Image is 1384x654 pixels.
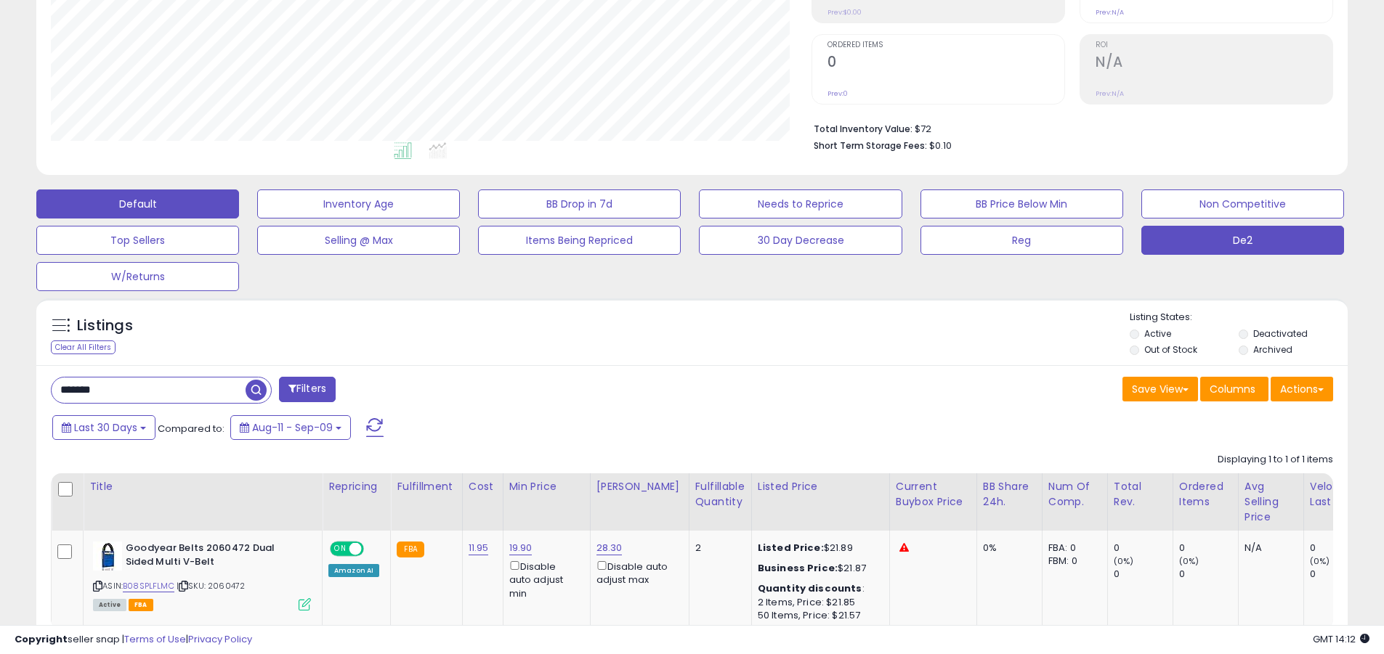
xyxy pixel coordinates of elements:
button: Columns [1200,377,1268,401]
small: Prev: N/A [1096,8,1124,17]
div: Velocity Last 30d [1310,479,1363,510]
div: 0 [1114,568,1173,581]
div: FBA: 0 [1048,541,1096,555]
div: 0 [1114,541,1173,555]
span: 2025-10-10 14:12 GMT [1313,632,1369,646]
li: $72 [814,119,1322,136]
small: Prev: $0.00 [827,8,862,17]
h2: N/A [1096,54,1332,73]
span: Aug-11 - Sep-09 [252,420,333,435]
span: ROI [1096,41,1332,49]
span: | SKU: 2060472 [177,580,245,592]
a: B08SPLFLMC [123,580,174,592]
button: BB Price Below Min [920,189,1123,218]
div: $21.87 [758,562,878,575]
button: Aug-11 - Sep-09 [230,415,351,440]
div: 0 [1310,568,1369,581]
b: Quantity discounts [758,581,862,595]
div: Avg Selling Price [1245,479,1298,525]
label: Archived [1253,343,1292,356]
div: Ordered Items [1179,479,1232,510]
button: Actions [1271,377,1333,401]
div: ASIN: [93,541,311,609]
button: Filters [279,377,336,402]
div: Total Rev. [1114,479,1167,510]
div: Fulfillable Quantity [695,479,745,510]
div: Amazon AI [328,564,379,577]
div: Title [89,479,316,494]
label: Deactivated [1253,327,1308,340]
div: Num of Comp. [1048,479,1101,510]
div: Clear All Filters [51,340,116,354]
small: FBA [397,541,424,557]
div: 2 Items, Price: $21.85 [758,596,878,609]
button: Last 30 Days [52,415,155,440]
div: Min Price [509,479,584,494]
div: BB Share 24h. [983,479,1036,510]
span: All listings currently available for purchase on Amazon [93,599,126,611]
div: 2 [695,541,740,555]
button: Save View [1122,377,1198,401]
div: $21.89 [758,541,878,555]
div: N/A [1245,541,1292,555]
span: ON [331,543,349,555]
span: FBA [129,599,153,611]
div: Cost [469,479,497,494]
button: De2 [1141,226,1344,255]
a: 11.95 [469,541,489,555]
button: BB Drop in 7d [478,189,681,218]
strong: Copyright [15,632,68,646]
div: 0 [1179,568,1238,581]
div: Disable auto adjust max [596,558,678,586]
small: (0%) [1179,555,1199,567]
div: 0 [1310,541,1369,555]
a: Privacy Policy [188,632,252,646]
div: 0 [1179,541,1238,555]
a: 28.30 [596,541,623,555]
button: Top Sellers [36,226,239,255]
div: FBM: 0 [1048,555,1096,568]
span: Columns [1210,382,1255,396]
span: Last 30 Days [74,420,137,435]
span: Compared to: [158,422,224,436]
b: Short Term Storage Fees: [814,139,927,152]
small: (0%) [1114,555,1134,567]
label: Out of Stock [1144,343,1197,356]
button: Needs to Reprice [699,189,902,218]
button: Reg [920,226,1123,255]
button: W/Returns [36,262,239,291]
h2: 0 [827,54,1064,73]
button: Selling @ Max [257,226,460,255]
span: Ordered Items [827,41,1064,49]
p: Listing States: [1130,311,1348,324]
small: Prev: 0 [827,89,848,98]
b: Goodyear Belts 2060472 Dual Sided Multi V-Belt [126,541,302,572]
div: 50 Items, Price: $21.57 [758,609,878,622]
div: Listed Price [758,479,883,494]
small: (0%) [1310,555,1330,567]
button: Default [36,189,239,218]
div: Disable auto adjust min [509,558,579,600]
div: Fulfillment [397,479,456,494]
img: 41U8bRsFv+L._SL40_.jpg [93,541,122,571]
b: Business Price: [758,561,838,575]
div: [PERSON_NAME] [596,479,683,494]
label: Active [1144,327,1171,340]
a: 19.90 [509,541,533,555]
b: Listed Price: [758,541,824,555]
div: 0% [983,541,1031,555]
a: Terms of Use [124,632,186,646]
div: Displaying 1 to 1 of 1 items [1218,453,1333,467]
button: 30 Day Decrease [699,226,902,255]
h5: Listings [77,316,133,336]
div: : [758,582,878,595]
span: $0.10 [929,139,952,152]
span: OFF [362,543,385,555]
div: Repricing [328,479,384,494]
button: Items Being Repriced [478,226,681,255]
div: Current Buybox Price [896,479,971,510]
div: seller snap | | [15,633,252,647]
button: Inventory Age [257,189,460,218]
small: Prev: N/A [1096,89,1124,98]
button: Non Competitive [1141,189,1344,218]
